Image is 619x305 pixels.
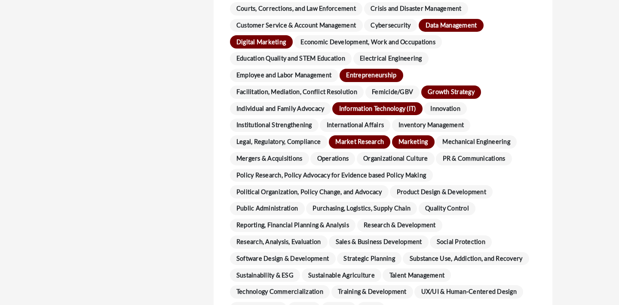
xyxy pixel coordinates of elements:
[230,102,331,116] span: Individual and Family Advocacy
[230,169,433,182] span: Policy Research, Policy Advocacy for Evidence based Policy Making
[230,19,363,32] span: Customer Service & Account Management
[392,135,435,149] span: Marketing
[436,135,517,149] span: Mechanical Engineering
[430,235,492,249] span: Social Protection
[230,69,338,82] span: Employee and Labor Management
[337,252,401,265] span: Strategic Planning
[230,85,364,99] span: Facilitation, Mediation, Conflict Resolution
[302,268,382,282] span: Sustainable Agriculture
[365,85,420,99] span: Femicide/GBV
[320,119,390,132] span: International Affairs
[230,52,352,65] span: Education Quality and STEM Education
[230,35,293,49] span: Digital Marketing
[424,102,467,116] span: Innovation
[419,202,476,215] span: Quality Control
[331,285,413,299] span: Training & Development
[436,152,512,165] span: PR & Communications
[329,135,391,149] span: Market Research
[353,52,429,65] span: Electrical Engineering
[421,85,481,99] span: Growth Strategy
[230,219,356,232] span: Reporting, Financial Planning & Analysis
[230,2,363,15] span: Courts, Corrections, and Law Enforcement
[414,285,523,299] span: UX/UI & Human-Centered Design
[364,2,468,15] span: Crisis and Disaster Management
[230,252,336,265] span: Software Design & Development
[357,219,442,232] span: Research & Development
[230,285,330,299] span: Technology Commercialization
[230,185,389,198] span: Political Organization, Policy Change, and Advocacy
[383,268,451,282] span: Talent Management
[364,19,417,32] span: Cybersecurity
[230,235,328,249] span: Research, Analysis, Evaluation
[332,102,423,116] span: Information Technology (IT)
[310,152,355,165] span: Operations
[329,235,429,249] span: Sales & Business Development
[390,185,493,198] span: Product Design & Development
[230,202,305,215] span: Public Administration
[230,119,319,132] span: Institutional Strengthening
[419,19,484,32] span: Data Management
[340,69,403,82] span: Entrepreneurship
[403,252,529,265] span: Substance Use, Addiction, and Recovery
[392,119,471,132] span: Inventory Management
[230,135,328,149] span: Legal, Regulatory, Compliance
[230,152,309,165] span: Mergers & Acquisitions
[230,268,300,282] span: Sustainability & ESG
[357,152,435,165] span: Organizational Culture
[294,35,442,49] span: Economic Development, Work and Occupations
[306,202,417,215] span: Purchasing, Logistics, Supply Chain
